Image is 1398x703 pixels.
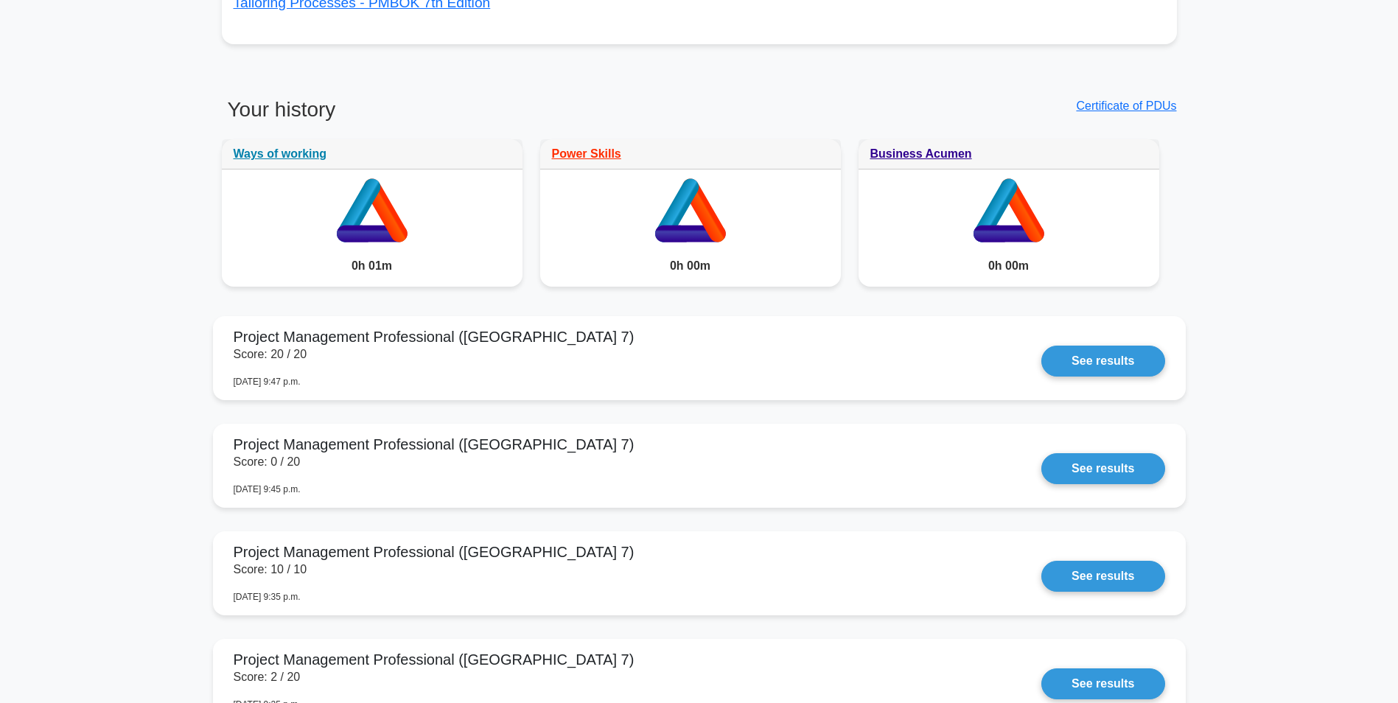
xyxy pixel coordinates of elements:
[870,147,972,160] a: Business Acumen
[552,147,621,160] a: Power Skills
[540,245,841,287] div: 0h 00m
[234,147,327,160] a: Ways of working
[1041,346,1164,377] a: See results
[1076,99,1176,112] a: Certificate of PDUs
[1041,453,1164,484] a: See results
[859,245,1159,287] div: 0h 00m
[222,97,691,134] h3: Your history
[1041,668,1164,699] a: See results
[222,245,522,287] div: 0h 01m
[1041,561,1164,592] a: See results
